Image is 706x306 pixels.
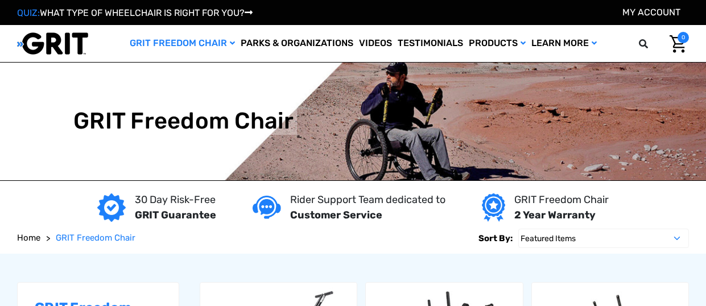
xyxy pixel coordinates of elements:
label: Sort By: [478,229,513,248]
a: GRIT Freedom Chair [56,231,135,245]
a: Cart with 0 items [661,32,689,56]
a: Home [17,231,40,245]
strong: GRIT Guarantee [135,209,216,221]
a: Testimonials [395,25,466,62]
input: Search [644,32,661,56]
img: GRIT Guarantee [97,193,126,222]
p: 30 Day Risk-Free [135,192,216,208]
p: Rider Support Team dedicated to [290,192,445,208]
a: QUIZ:WHAT TYPE OF WHEELCHAIR IS RIGHT FOR YOU? [17,7,253,18]
img: Cart [670,35,686,53]
a: Learn More [529,25,600,62]
strong: Customer Service [290,209,382,221]
img: GRIT All-Terrain Wheelchair and Mobility Equipment [17,32,88,55]
a: Parks & Organizations [238,25,356,62]
a: Account [622,7,680,18]
strong: 2 Year Warranty [514,209,596,221]
img: Customer service [253,196,281,219]
a: Videos [356,25,395,62]
p: GRIT Freedom Chair [514,192,609,208]
a: Products [466,25,529,62]
h1: GRIT Freedom Chair [73,107,294,135]
span: 0 [678,32,689,43]
span: GRIT Freedom Chair [56,233,135,243]
img: Year warranty [482,193,505,222]
span: Home [17,233,40,243]
a: GRIT Freedom Chair [127,25,238,62]
span: QUIZ: [17,7,40,18]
